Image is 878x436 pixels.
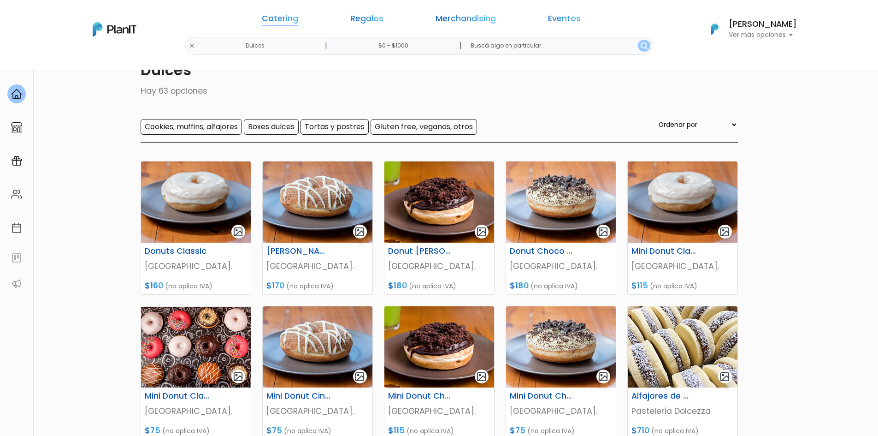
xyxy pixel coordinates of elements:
[141,85,738,97] p: Hay 63 opciones
[626,246,701,256] h6: Mini Donut Classic
[266,425,282,436] span: $75
[263,161,372,243] img: thumb_Rosquilla_Cinnnamon.png
[11,89,22,100] img: home-e721727adea9d79c4d83392d1f703f7f8bce08238fde08b1acbfd93340b81755.svg
[233,227,243,237] img: gallery-light
[729,32,797,38] p: Ver más opciones
[530,281,578,291] span: (no aplica IVA)
[510,425,525,436] span: $75
[162,426,210,436] span: (no aplica IVA)
[165,281,212,291] span: (no aplica IVA)
[510,405,612,417] p: [GEOGRAPHIC_DATA].
[145,260,247,272] p: [GEOGRAPHIC_DATA].
[631,260,734,272] p: [GEOGRAPHIC_DATA].
[93,22,136,36] img: PlanIt Logo
[261,246,336,256] h6: [PERSON_NAME]
[266,405,369,417] p: [GEOGRAPHIC_DATA].
[141,119,242,135] input: Cookies, muffins, alfajores
[699,17,797,41] button: PlanIt Logo [PERSON_NAME] Ver más opciones
[383,391,458,401] h6: Mini Donut Choco Brownie
[388,405,490,417] p: [GEOGRAPHIC_DATA].
[628,161,737,243] img: thumb_Rosquilla_Classic.png
[719,227,730,237] img: gallery-light
[384,161,495,295] a: gallery-light Donut [PERSON_NAME] [GEOGRAPHIC_DATA]. $180 (no aplica IVA)
[354,371,365,382] img: gallery-light
[631,425,649,436] span: $710
[476,371,487,382] img: gallery-light
[719,371,730,382] img: gallery-light
[325,40,327,51] p: |
[506,161,616,243] img: thumb_Rosquilla_Choco_-_Oreo.png
[650,281,697,291] span: (no aplica IVA)
[139,391,215,401] h6: Mini Donut Classic/Color
[641,42,648,49] img: search_button-432b6d5273f82d61273b3651a40e1bd1b912527efae98b1b7a1b2c0702e16a8d.svg
[463,37,652,55] input: Buscá algo en particular..
[527,426,575,436] span: (no aplica IVA)
[598,227,608,237] img: gallery-light
[626,391,701,401] h6: Alfajores de maicena
[354,227,365,237] img: gallery-light
[388,425,405,436] span: $115
[506,306,616,388] img: thumb_Rosquilla_Choco_-_Oreo.png
[383,246,458,256] h6: Donut [PERSON_NAME]
[407,426,454,436] span: (no aplica IVA)
[384,161,494,243] img: thumb_Rosquilla_Choco_-_Brownie.png
[145,425,160,436] span: $75
[141,161,251,243] img: thumb_Rosquilla_Classic.png
[141,161,251,295] a: gallery-light Donuts Classic [GEOGRAPHIC_DATA]. $160 (no aplica IVA)
[504,391,580,401] h6: Mini Donut Choco Oreo
[460,40,462,51] p: |
[631,280,648,291] span: $115
[729,20,797,29] h6: [PERSON_NAME]
[263,306,372,388] img: thumb_Rosquilla_Cinnnamon.png
[510,260,612,272] p: [GEOGRAPHIC_DATA].
[286,281,334,291] span: (no aplica IVA)
[504,246,580,256] h6: Donut Choco Oreo
[262,161,373,295] a: gallery-light [PERSON_NAME] [GEOGRAPHIC_DATA]. $170 (no aplica IVA)
[651,426,699,436] span: (no aplica IVA)
[628,306,737,388] img: thumb_alfajor_maicena2.jpg
[476,227,487,237] img: gallery-light
[409,281,456,291] span: (no aplica IVA)
[141,306,251,388] img: thumb_varias.png
[506,161,616,295] a: gallery-light Donut Choco Oreo [GEOGRAPHIC_DATA]. $180 (no aplica IVA)
[548,15,581,26] a: Eventos
[11,222,22,233] img: calendar-87d922413cdce8b2cf7b7f5f62616a5cf9e4887200fb71536465627b3292af00.svg
[145,280,163,291] span: $160
[11,189,22,200] img: people-662611757002400ad9ed0e3c099ab2801c6687ba6c219adb57efc949bc21e19d.svg
[11,155,22,167] img: campaigns-02234683943229c281be62815700db0a1741e53638e28bf9629b52c665b00959.svg
[371,119,477,135] input: Gluten free, veganos, otros
[350,15,383,26] a: Regalos
[262,15,298,26] a: Catering
[244,119,299,135] input: Boxes dulces
[631,405,734,417] p: Pastelería Dolcezza
[510,280,529,291] span: $180
[627,161,738,295] a: gallery-light Mini Donut Classic [GEOGRAPHIC_DATA]. $115 (no aplica IVA)
[11,278,22,289] img: partners-52edf745621dab592f3b2c58e3bca9d71375a7ef29c3b500c9f145b62cc070d4.svg
[266,280,284,291] span: $170
[11,252,22,263] img: feedback-78b5a0c8f98aac82b08bfc38622c3050aee476f2c9584af64705fc4e61158814.svg
[301,119,369,135] input: Tortas y postres
[436,15,496,26] a: Merchandising
[47,9,133,27] div: ¿Necesitás ayuda?
[384,306,494,388] img: thumb_Rosquilla_Choco_-_Brownie.png
[284,426,331,436] span: (no aplica IVA)
[388,280,407,291] span: $180
[11,122,22,133] img: marketplace-4ceaa7011d94191e9ded77b95e3339b90024bf715f7c57f8cf31f2d8c509eaba.svg
[233,371,243,382] img: gallery-light
[261,391,336,401] h6: Mini Donut Cinnamon
[388,260,490,272] p: [GEOGRAPHIC_DATA].
[139,246,215,256] h6: Donuts Classic
[705,19,725,39] img: PlanIt Logo
[266,260,369,272] p: [GEOGRAPHIC_DATA].
[145,405,247,417] p: [GEOGRAPHIC_DATA].
[598,371,608,382] img: gallery-light
[189,43,195,49] img: close-6986928ebcb1d6c9903e3b54e860dbc4d054630f23adef3a32610726dff6a82b.svg
[141,59,738,81] p: Dulces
